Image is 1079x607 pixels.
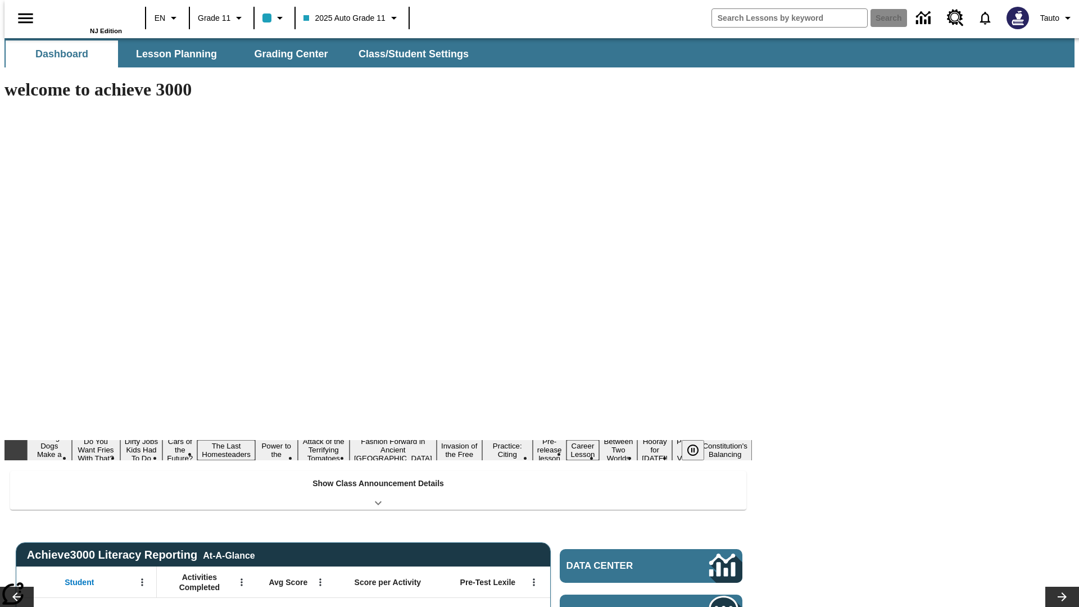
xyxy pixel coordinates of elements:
span: Class/Student Settings [359,48,469,61]
a: Data Center [909,3,940,34]
button: Lesson Planning [120,40,233,67]
div: Show Class Announcement Details [10,471,746,510]
button: Slide 15 Point of View [672,436,698,464]
div: Home [49,4,122,34]
button: Slide 2 Do You Want Fries With That? [72,436,120,464]
input: search field [712,9,867,27]
span: Grading Center [254,48,328,61]
img: Avatar [1007,7,1029,29]
span: Student [65,577,94,587]
button: Class color is light blue. Change class color [258,8,291,28]
button: Class/Student Settings [350,40,478,67]
span: Grade 11 [198,12,230,24]
button: Open side menu [9,2,42,35]
span: Avg Score [269,577,307,587]
a: Data Center [560,549,742,583]
button: Select a new avatar [1000,3,1036,33]
button: Slide 10 Mixed Practice: Citing Evidence [482,432,533,469]
button: Grading Center [235,40,347,67]
span: Tauto [1040,12,1059,24]
span: Achieve3000 Literacy Reporting [27,549,255,561]
button: Open Menu [525,574,542,591]
span: EN [155,12,165,24]
button: Slide 16 The Constitution's Balancing Act [698,432,752,469]
button: Slide 8 Fashion Forward in Ancient Rome [350,436,437,464]
button: Slide 13 Between Two Worlds [599,436,637,464]
button: Slide 12 Career Lesson [566,440,600,460]
button: Profile/Settings [1036,8,1079,28]
button: Slide 9 The Invasion of the Free CD [437,432,482,469]
a: Resource Center, Will open in new tab [940,3,971,33]
button: Slide 5 The Last Homesteaders [197,440,255,460]
button: Pause [682,440,704,460]
button: Slide 3 Dirty Jobs Kids Had To Do [120,436,163,464]
span: Score per Activity [355,577,421,587]
a: Notifications [971,3,1000,33]
p: Show Class Announcement Details [312,478,444,490]
div: At-A-Glance [203,549,255,561]
div: SubNavbar [4,38,1075,67]
button: Slide 14 Hooray for Constitution Day! [637,436,672,464]
a: Home [49,5,122,28]
button: Class: 2025 Auto Grade 11, Select your class [299,8,405,28]
button: Open Menu [233,574,250,591]
button: Language: EN, Select a language [149,8,185,28]
button: Slide 4 Cars of the Future? [162,436,197,464]
span: Pre-Test Lexile [460,577,516,587]
button: Slide 7 Attack of the Terrifying Tomatoes [298,436,350,464]
span: Dashboard [35,48,88,61]
span: Data Center [566,560,672,572]
div: SubNavbar [4,40,479,67]
span: 2025 Auto Grade 11 [303,12,385,24]
span: NJ Edition [90,28,122,34]
button: Lesson carousel, Next [1045,587,1079,607]
span: Activities Completed [162,572,237,592]
button: Grade: Grade 11, Select a grade [193,8,250,28]
button: Slide 1 Diving Dogs Make a Splash [27,432,72,469]
button: Open Menu [134,574,151,591]
button: Dashboard [6,40,118,67]
button: Open Menu [312,574,329,591]
button: Slide 11 Pre-release lesson [533,436,566,464]
div: Pause [682,440,715,460]
button: Slide 6 Solar Power to the People [255,432,298,469]
h1: welcome to achieve 3000 [4,79,752,100]
span: Lesson Planning [136,48,217,61]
